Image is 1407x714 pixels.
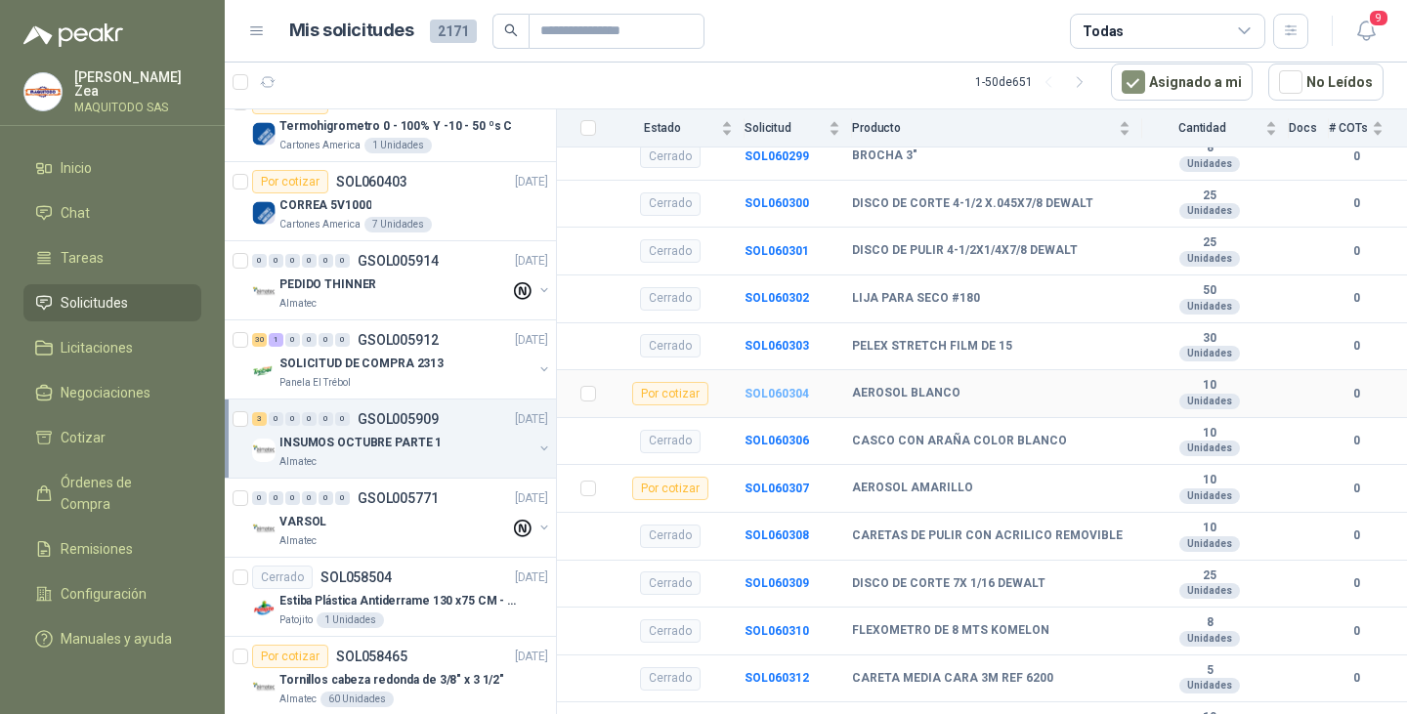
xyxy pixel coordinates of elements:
b: 0 [1329,194,1384,213]
div: 1 [269,333,283,347]
a: SOL060308 [745,528,809,542]
p: GSOL005912 [358,333,439,347]
b: LIJA PARA SECO #180 [852,291,980,307]
p: Cartones America [279,217,361,232]
div: 7 Unidades [364,217,432,232]
p: VARSOL [279,513,326,531]
b: SOL060307 [745,482,809,495]
p: PEDIDO THINNER [279,275,376,294]
b: 10 [1142,473,1277,488]
div: 1 - 50 de 651 [975,66,1095,98]
div: 1 Unidades [364,138,432,153]
span: Remisiones [61,538,133,560]
b: 0 [1329,147,1384,166]
div: Cerrado [640,192,701,216]
img: Company Logo [252,439,276,462]
b: 10 [1142,521,1277,536]
b: SOL060304 [745,387,809,400]
div: 60 Unidades [320,692,394,707]
p: Patojito [279,612,313,628]
p: [DATE] [515,648,548,666]
p: Cartones America [279,138,361,153]
a: Chat [23,194,201,231]
div: 0 [302,254,317,268]
b: AEROSOL AMARILLO [852,481,973,496]
a: 3 0 0 0 0 0 GSOL005909[DATE] Company LogoINSUMOS OCTUBRE PARTE 1Almatec [252,407,552,470]
th: # COTs [1329,109,1407,147]
div: 0 [335,333,350,347]
a: Remisiones [23,530,201,567]
b: DISCO DE CORTE 7X 1/16 DEWALT [852,576,1045,592]
b: BROCHA 3" [852,148,917,164]
b: 0 [1329,337,1384,356]
b: SOL060299 [745,149,809,163]
p: [DATE] [515,489,548,508]
a: SOL060303 [745,339,809,353]
b: AEROSOL BLANCO [852,386,960,401]
p: [DATE] [515,252,548,271]
b: 8 [1142,141,1277,156]
p: Almatec [279,296,317,312]
p: Tornillos cabeza redonda de 3/8" x 3 1/2" [279,671,504,690]
p: MAQUITODO SAS [74,102,201,113]
div: 0 [319,254,333,268]
b: PELEX STRETCH FILM DE 15 [852,339,1012,355]
div: Unidades [1179,251,1240,267]
button: 9 [1348,14,1384,49]
div: 30 [252,333,267,347]
div: 0 [269,412,283,426]
div: Unidades [1179,441,1240,456]
div: Cerrado [640,525,701,548]
div: Cerrado [640,430,701,453]
div: 0 [302,333,317,347]
b: 0 [1329,289,1384,308]
div: Unidades [1179,678,1240,693]
div: Unidades [1179,631,1240,647]
p: Almatec [279,692,317,707]
p: [DATE] [515,173,548,191]
span: Cantidad [1142,121,1261,135]
div: 0 [269,254,283,268]
a: CerradoSOL058504[DATE] Company LogoEstiba Plástica Antiderrame 130 x75 CM - Capacidad 180-200 Lit... [225,558,556,637]
span: # COTs [1329,121,1368,135]
div: 3 [252,412,267,426]
p: Estiba Plástica Antiderrame 130 x75 CM - Capacidad 180-200 Litros [279,592,523,610]
p: [PERSON_NAME] Zea [74,70,201,98]
p: SOL060404 [336,96,407,109]
p: SOL058504 [320,570,392,584]
a: Configuración [23,575,201,612]
div: 0 [285,412,300,426]
b: 10 [1142,378,1277,394]
span: Solicitud [745,121,825,135]
b: 8 [1142,615,1277,631]
span: Configuración [61,583,147,605]
div: Unidades [1179,394,1240,409]
p: Termohigrometro 0 - 100% Y -10 - 50 ºs C [279,117,512,136]
b: 0 [1329,669,1384,688]
img: Company Logo [24,73,62,110]
span: Cotizar [61,427,106,448]
div: Unidades [1179,346,1240,361]
a: SOL060301 [745,244,809,258]
b: 25 [1142,568,1277,584]
p: CORREA 5V1000 [279,196,371,215]
img: Company Logo [252,201,276,225]
a: SOL060312 [745,671,809,685]
th: Docs [1289,109,1329,147]
p: GSOL005771 [358,491,439,505]
b: 50 [1142,283,1277,299]
b: CASCO CON ARAÑA COLOR BLANCO [852,434,1067,449]
span: Tareas [61,247,104,269]
span: 9 [1368,9,1389,27]
p: Almatec [279,454,317,470]
img: Company Logo [252,359,276,383]
a: Órdenes de Compra [23,464,201,523]
span: Licitaciones [61,337,133,358]
a: Por cotizarSOL060403[DATE] Company LogoCORREA 5V1000Cartones America7 Unidades [225,162,556,241]
div: Cerrado [252,566,313,589]
a: Por cotizarSOL060404[DATE] Company LogoTermohigrometro 0 - 100% Y -10 - 50 ºs CCartones America1 ... [225,83,556,162]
